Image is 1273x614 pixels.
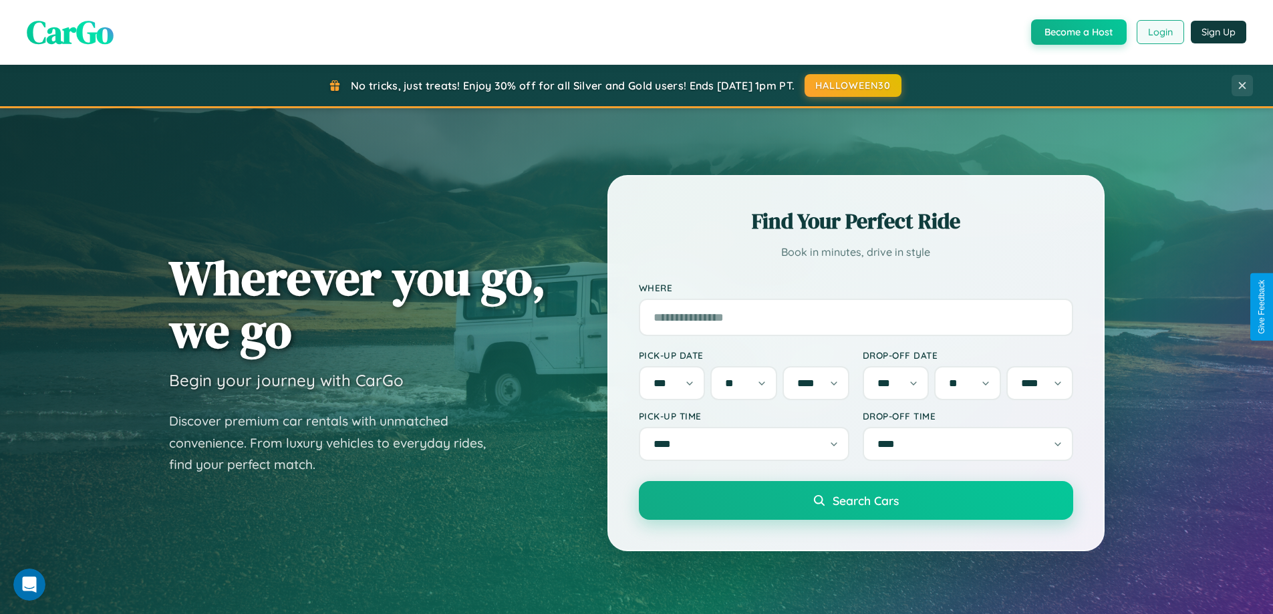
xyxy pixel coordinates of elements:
[169,410,503,476] p: Discover premium car rentals with unmatched convenience. From luxury vehicles to everyday rides, ...
[639,349,849,361] label: Pick-up Date
[1257,280,1266,334] div: Give Feedback
[13,569,45,601] iframe: Intercom live chat
[351,79,795,92] span: No tricks, just treats! Enjoy 30% off for all Silver and Gold users! Ends [DATE] 1pm PT.
[1137,20,1184,44] button: Login
[863,410,1073,422] label: Drop-off Time
[639,243,1073,262] p: Book in minutes, drive in style
[805,74,901,97] button: HALLOWEEN30
[639,410,849,422] label: Pick-up Time
[169,251,546,357] h1: Wherever you go, we go
[639,206,1073,236] h2: Find Your Perfect Ride
[1191,21,1246,43] button: Sign Up
[27,10,114,54] span: CarGo
[639,282,1073,293] label: Where
[639,481,1073,520] button: Search Cars
[169,370,404,390] h3: Begin your journey with CarGo
[1031,19,1127,45] button: Become a Host
[863,349,1073,361] label: Drop-off Date
[833,493,899,508] span: Search Cars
